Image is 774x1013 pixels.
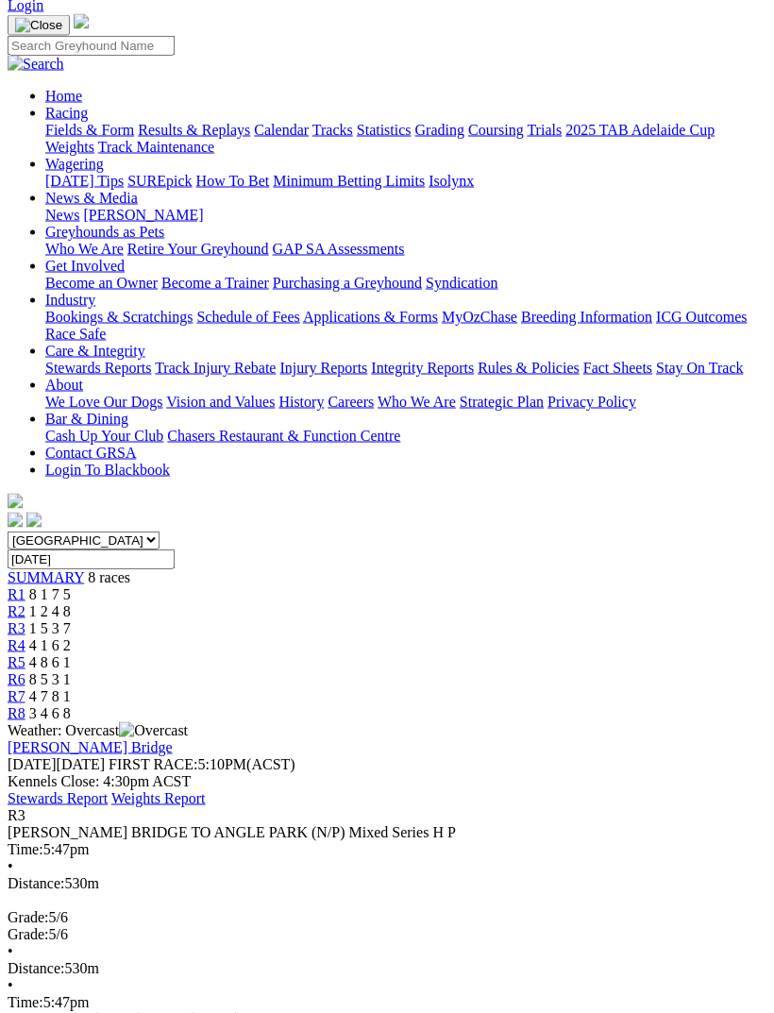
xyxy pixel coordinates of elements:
[45,343,145,359] a: Care & Integrity
[8,994,43,1010] span: Time:
[45,377,83,393] a: About
[468,122,524,138] a: Coursing
[45,207,766,224] div: News & Media
[273,173,425,189] a: Minimum Betting Limits
[161,275,269,291] a: Become a Trainer
[415,122,464,138] a: Grading
[127,173,192,189] a: SUREpick
[15,18,62,33] img: Close
[45,88,82,104] a: Home
[8,654,25,670] a: R5
[45,428,163,444] a: Cash Up Your Club
[8,875,64,891] span: Distance:
[565,122,715,138] a: 2025 TAB Adelaide Cup
[166,394,275,410] a: Vision and Values
[45,462,170,478] a: Login To Blackbook
[29,688,71,704] span: 4 7 8 1
[29,586,71,602] span: 8 1 7 5
[8,960,766,977] div: 530m
[8,943,13,959] span: •
[273,275,422,291] a: Purchasing a Greyhound
[45,411,128,427] a: Bar & Dining
[378,394,456,410] a: Who We Are
[254,122,309,138] a: Calendar
[8,688,25,704] a: R7
[45,241,766,258] div: Greyhounds as Pets
[45,360,766,377] div: Care & Integrity
[8,926,766,943] div: 5/6
[45,394,162,410] a: We Love Our Dogs
[357,122,412,138] a: Statistics
[45,173,124,189] a: [DATE] Tips
[29,671,71,687] span: 8 5 3 1
[45,394,766,411] div: About
[45,309,766,343] div: Industry
[527,122,562,138] a: Trials
[656,360,743,376] a: Stay On Track
[45,360,151,376] a: Stewards Reports
[26,513,42,528] img: twitter.svg
[460,394,544,410] a: Strategic Plan
[8,773,766,790] div: Kennels Close: 4:30pm ACST
[29,637,71,653] span: 4 1 6 2
[656,309,747,325] a: ICG Outcomes
[8,756,57,772] span: [DATE]
[111,790,206,806] a: Weights Report
[45,275,158,291] a: Become an Owner
[45,292,95,308] a: Industry
[119,722,188,739] img: Overcast
[29,603,71,619] span: 1 2 4 8
[98,139,214,155] a: Track Maintenance
[8,586,25,602] span: R1
[371,360,474,376] a: Integrity Reports
[426,275,497,291] a: Syndication
[8,909,766,926] div: 5/6
[45,258,125,274] a: Get Involved
[29,620,71,636] span: 1 5 3 7
[8,671,25,687] span: R6
[8,994,766,1011] div: 5:47pm
[167,428,400,444] a: Chasers Restaurant & Function Centre
[127,241,269,257] a: Retire Your Greyhound
[45,326,106,342] a: Race Safe
[8,620,25,636] a: R3
[45,309,193,325] a: Bookings & Scratchings
[583,360,652,376] a: Fact Sheets
[45,241,124,257] a: Who We Are
[8,494,23,509] img: logo-grsa-white.png
[478,360,580,376] a: Rules & Policies
[8,960,64,976] span: Distance:
[45,224,164,240] a: Greyhounds as Pets
[8,841,43,857] span: Time:
[312,122,353,138] a: Tracks
[442,309,517,325] a: MyOzChase
[8,603,25,619] a: R2
[273,241,405,257] a: GAP SA Assessments
[45,156,104,172] a: Wagering
[8,790,108,806] a: Stewards Report
[328,394,374,410] a: Careers
[8,756,105,772] span: [DATE]
[45,275,766,292] div: Get Involved
[45,190,138,206] a: News & Media
[8,569,84,585] a: SUMMARY
[8,909,49,925] span: Grade:
[29,654,71,670] span: 4 8 6 1
[196,173,270,189] a: How To Bet
[83,207,203,223] a: [PERSON_NAME]
[45,122,134,138] a: Fields & Form
[8,875,766,892] div: 530m
[8,926,49,942] span: Grade:
[74,14,89,29] img: logo-grsa-white.png
[8,739,173,755] a: [PERSON_NAME] Bridge
[8,841,766,858] div: 5:47pm
[278,394,324,410] a: History
[88,569,130,585] span: 8 races
[45,428,766,445] div: Bar & Dining
[8,637,25,653] a: R4
[8,858,13,874] span: •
